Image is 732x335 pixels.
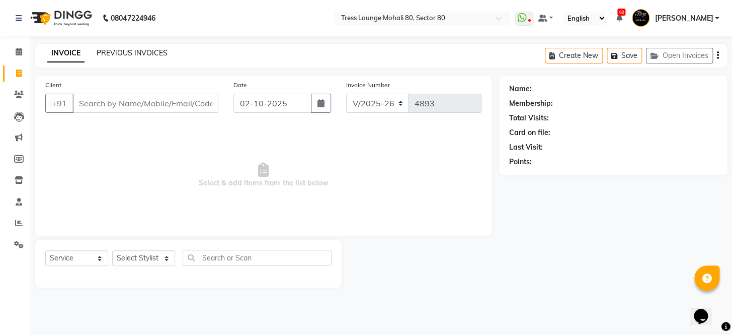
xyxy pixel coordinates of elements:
iframe: chat widget [690,295,722,325]
button: Save [607,48,642,63]
label: Invoice Number [346,81,390,90]
label: Client [45,81,61,90]
div: Card on file: [509,127,550,138]
div: Total Visits: [509,113,549,123]
a: PREVIOUS INVOICES [97,48,168,57]
input: Search by Name/Mobile/Email/Code [72,94,218,113]
div: Points: [509,157,532,167]
span: Select & add items from the list below [45,125,481,226]
button: +91 [45,94,73,113]
a: INVOICE [47,44,85,62]
button: Open Invoices [646,48,713,63]
input: Search or Scan [183,250,332,265]
div: Membership: [509,98,553,109]
b: 08047224946 [111,4,155,32]
button: Create New [545,48,603,63]
label: Date [233,81,247,90]
img: logo [26,4,95,32]
div: Name: [509,84,532,94]
div: Last Visit: [509,142,543,153]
